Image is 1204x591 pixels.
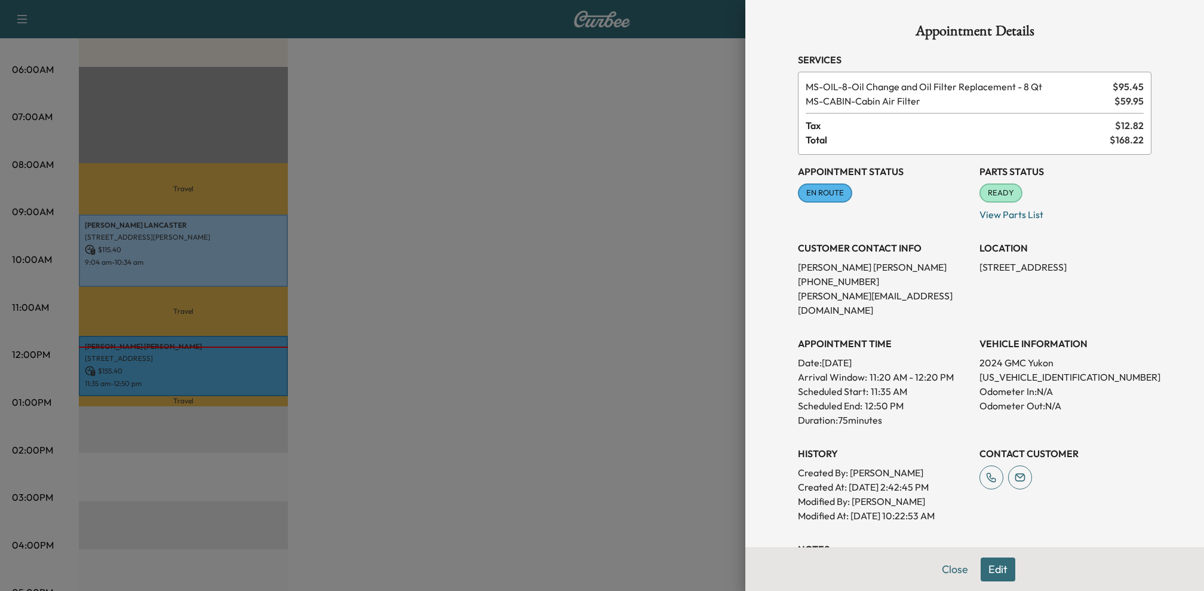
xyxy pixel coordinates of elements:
[798,274,970,289] p: [PHONE_NUMBER]
[979,203,1151,222] p: View Parts List
[798,164,970,179] h3: Appointment Status
[798,356,970,370] p: Date: [DATE]
[798,336,970,351] h3: APPOINTMENT TIME
[798,370,970,384] p: Arrival Window:
[798,446,970,461] h3: History
[798,480,970,494] p: Created At : [DATE] 2:42:45 PM
[979,399,1151,413] p: Odometer Out: N/A
[979,446,1151,461] h3: CONTACT CUSTOMER
[799,187,851,199] span: EN ROUTE
[981,187,1021,199] span: READY
[798,24,1151,43] h1: Appointment Details
[806,118,1115,133] span: Tax
[979,164,1151,179] h3: Parts Status
[806,133,1110,147] span: Total
[1110,133,1144,147] span: $ 168.22
[806,94,1110,108] span: Cabin Air Filter
[1115,118,1144,133] span: $ 12.82
[798,542,1151,556] h3: NOTES
[870,370,954,384] span: 11:20 AM - 12:20 PM
[806,79,1108,94] span: Oil Change and Oil Filter Replacement - 8 Qt
[979,356,1151,370] p: 2024 GMC Yukon
[798,53,1151,67] h3: Services
[1114,94,1144,108] span: $ 59.95
[979,384,1151,399] p: Odometer In: N/A
[798,241,970,255] h3: CUSTOMER CONTACT INFO
[798,509,970,523] p: Modified At : [DATE] 10:22:53 AM
[798,413,970,427] p: Duration: 75 minutes
[798,466,970,480] p: Created By : [PERSON_NAME]
[871,384,907,399] p: 11:35 AM
[934,558,976,581] button: Close
[1113,79,1144,94] span: $ 95.45
[979,241,1151,255] h3: LOCATION
[981,558,1015,581] button: Edit
[979,370,1151,384] p: [US_VEHICLE_IDENTIFICATION_NUMBER]
[979,336,1151,351] h3: VEHICLE INFORMATION
[865,399,904,413] p: 12:50 PM
[798,289,970,317] p: [PERSON_NAME][EMAIL_ADDRESS][DOMAIN_NAME]
[798,399,862,413] p: Scheduled End:
[798,260,970,274] p: [PERSON_NAME] [PERSON_NAME]
[798,384,868,399] p: Scheduled Start:
[979,260,1151,274] p: [STREET_ADDRESS]
[798,494,970,509] p: Modified By : [PERSON_NAME]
